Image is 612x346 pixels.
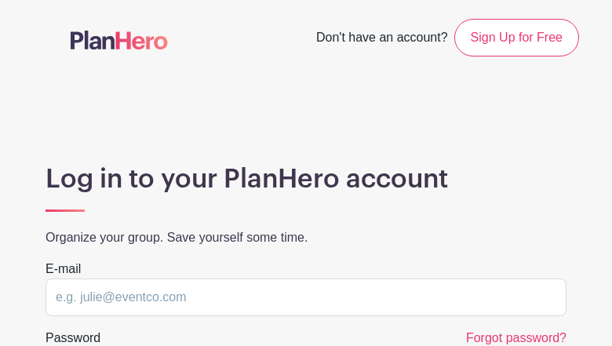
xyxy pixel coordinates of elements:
img: logo-507f7623f17ff9eddc593b1ce0a138ce2505c220e1c5a4e2b4648c50719b7d32.svg [71,31,168,49]
a: Forgot password? [466,331,566,344]
label: E-mail [46,260,81,279]
p: Organize your group. Save yourself some time. [46,228,566,247]
a: Sign Up for Free [454,19,579,56]
input: e.g. julie@eventco.com [46,279,566,316]
h1: Log in to your PlanHero account [46,163,566,195]
span: Don't have an account? [316,22,448,56]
